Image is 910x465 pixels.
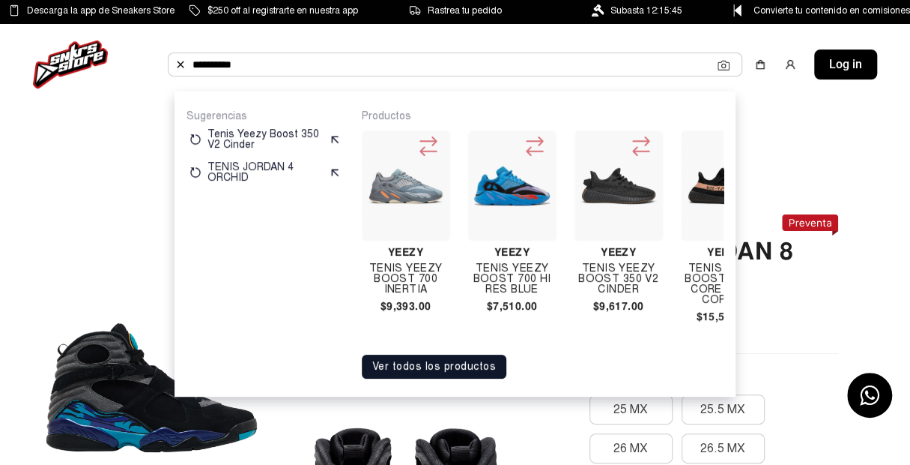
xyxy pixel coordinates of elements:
[207,162,323,183] p: TENIS JORDAN 4 ORCHID
[718,59,729,71] img: Cámara
[784,58,796,70] img: user
[682,433,765,463] button: 26.5 MX
[681,311,769,322] h4: $15,517.00
[362,355,507,379] button: Ver todos los productos
[468,247,556,257] h4: Yeezy
[207,2,358,19] span: $250 off al registrarte en nuestra app
[189,166,201,178] img: restart.svg
[682,394,765,424] button: 25.5 MX
[329,133,341,145] img: suggest.svg
[754,58,766,70] img: shopping
[681,263,769,305] h4: Tenis Yeezy Boost 350 V2 Core Black Copper
[728,4,747,16] img: Control Point Icon
[687,148,763,224] img: Tenis Yeezy Boost 350 V2 Core Black Copper
[175,58,186,70] img: Buscar
[189,133,201,145] img: restart.svg
[753,2,910,19] span: Convierte tu contenido en comisiones
[580,148,657,224] img: Tenis Yeezy Boost 350 V2 Cinder
[574,263,663,295] h4: Tenis Yeezy Boost 350 V2 Cinder
[574,301,663,311] h4: $9,617.00
[362,301,450,311] h4: $9,393.00
[428,2,502,19] span: Rastrea tu pedido
[681,247,769,257] h4: Yeezy
[33,40,108,88] img: logo
[362,263,450,295] h4: Tenis Yeezy Boost 700 Inertia
[27,2,175,19] span: Descarga la app de Sneakers Store
[207,129,323,150] p: Tenis Yeezy Boost 350 V2 Cinder
[829,55,862,73] span: Log in
[329,166,341,178] img: suggest.svg
[474,148,550,224] img: Tenis Yeezy Boost 700 Hi Res Blue
[468,263,556,295] h4: Tenis Yeezy Boost 700 Hi Res Blue
[186,109,344,123] p: Sugerencias
[368,148,444,224] img: Tenis Yeezy Boost 700 Inertia
[362,109,724,123] p: Productos
[589,394,673,424] button: 25 MX
[574,247,663,257] h4: Yeezy
[589,433,673,463] button: 26 MX
[468,301,556,311] h4: $7,510.00
[610,2,682,19] span: Subasta 12:15:45
[362,247,450,257] h4: Yeezy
